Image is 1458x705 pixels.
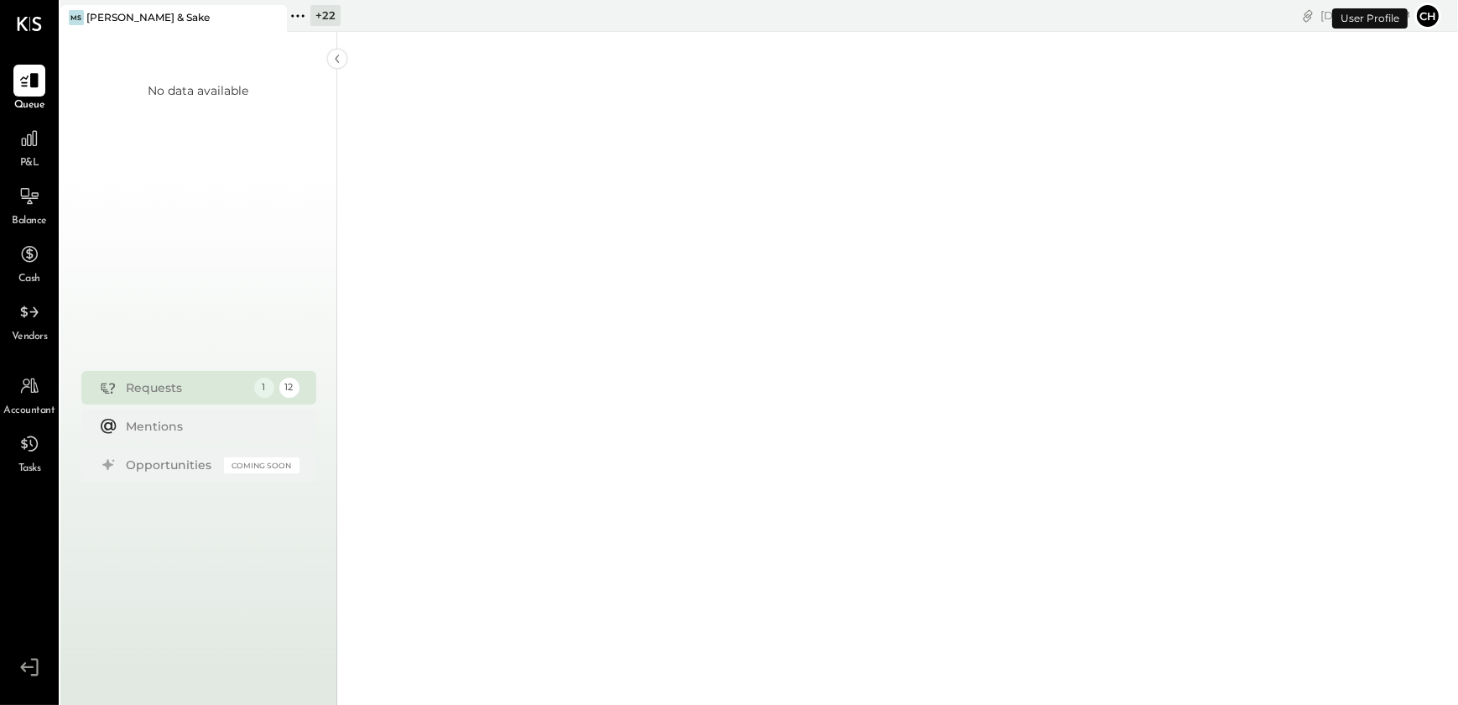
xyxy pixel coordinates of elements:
div: 1 [254,378,274,398]
span: Cash [18,272,40,287]
div: [DATE] [1320,8,1410,23]
button: Ch [1414,3,1441,29]
div: Coming Soon [224,457,299,473]
div: copy link [1299,7,1316,24]
a: P&L [1,123,58,171]
a: Queue [1,65,58,113]
div: 12 [279,378,299,398]
a: Cash [1,238,58,287]
div: No data available [148,82,249,99]
div: User Profile [1332,8,1408,29]
div: Requests [127,379,246,396]
span: P&L [20,156,39,171]
span: Accountant [4,404,55,419]
a: Balance [1,180,58,229]
div: Opportunities [127,457,216,473]
div: MS [69,10,84,25]
a: Accountant [1,370,58,419]
div: + 22 [310,5,341,26]
a: Vendors [1,296,58,345]
a: Tasks [1,428,58,477]
span: Queue [14,98,45,113]
div: Mentions [127,418,291,435]
span: Vendors [12,330,48,345]
span: Balance [12,214,47,229]
div: [PERSON_NAME] & Sake [86,10,210,24]
span: Tasks [18,462,41,477]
